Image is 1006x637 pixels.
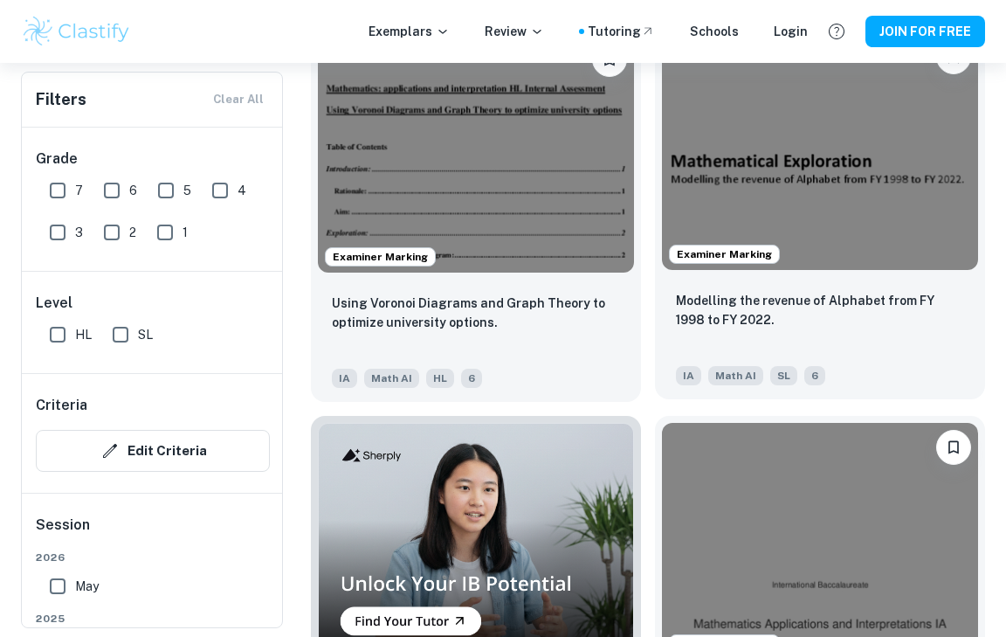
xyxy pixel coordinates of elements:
span: 4 [238,181,246,200]
a: Schools [690,22,739,41]
span: 2 [129,223,136,242]
span: IA [676,366,701,385]
a: Login [774,22,808,41]
p: Using Voronoi Diagrams and Graph Theory to optimize university options. [332,294,620,332]
span: Math AI [364,369,419,388]
span: Examiner Marking [670,246,779,262]
span: SL [138,325,153,344]
a: Tutoring [588,22,655,41]
button: JOIN FOR FREE [865,16,985,47]
span: 6 [129,181,137,200]
h6: Criteria [36,395,87,416]
img: Clastify logo [21,14,132,49]
span: 6 [461,369,482,388]
button: Edit Criteria [36,430,270,472]
span: 6 [804,366,825,385]
h6: Filters [36,87,86,112]
p: Exemplars [369,22,450,41]
h6: Session [36,515,270,550]
p: Modelling the revenue of Alphabet from FY 1998 to FY 2022. [676,291,964,329]
span: Math AI [708,366,763,385]
button: Please log in to bookmark exemplars [936,430,971,465]
span: 7 [75,181,83,200]
span: Examiner Marking [326,249,435,265]
span: SL [770,366,797,385]
a: Examiner MarkingPlease log in to bookmark exemplarsModelling the revenue of Alphabet from FY 1998... [655,28,985,402]
img: Math AI IA example thumbnail: Modelling the revenue of Alphabet from F [662,32,978,270]
span: 3 [75,223,83,242]
span: 1 [183,223,188,242]
span: 2026 [36,550,270,565]
span: May [75,577,99,596]
a: Examiner MarkingPlease log in to bookmark exemplarsUsing Voronoi Diagrams and Graph Theory to opt... [311,28,641,402]
span: IA [332,369,357,388]
span: HL [75,325,92,344]
h6: Level [36,293,270,314]
p: Review [485,22,544,41]
button: Help and Feedback [822,17,851,46]
span: 5 [183,181,191,200]
span: HL [426,369,454,388]
span: 2025 [36,611,270,627]
img: Math AI IA example thumbnail: Using Voronoi Diagrams and Graph Theory [318,35,634,273]
h6: Grade [36,149,270,170]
